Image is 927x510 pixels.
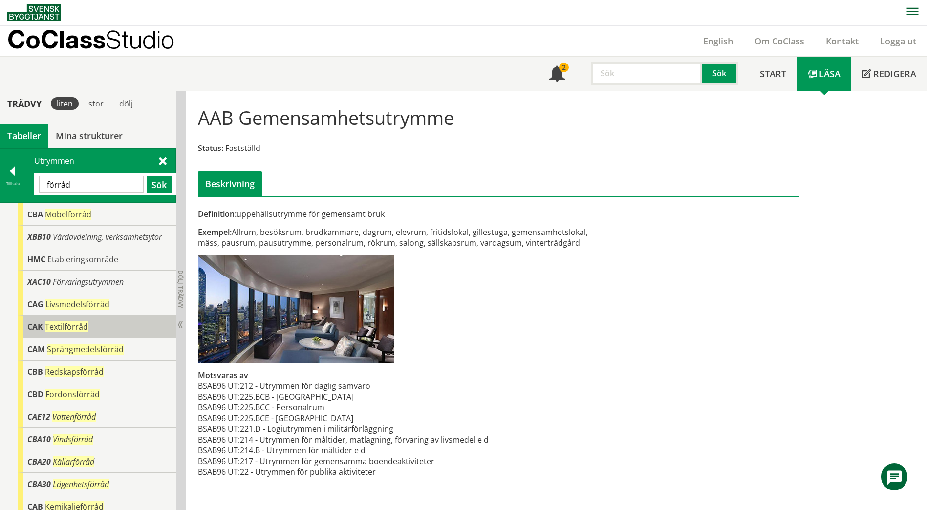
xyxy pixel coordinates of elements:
[27,321,43,332] span: CAK
[744,35,815,47] a: Om CoClass
[18,203,176,226] div: Gå till informationssidan för CoClass Studio
[198,209,237,219] span: Definition:
[797,57,851,91] a: Läsa
[27,434,51,445] span: CBA10
[45,299,109,310] span: Livsmedelsförråd
[18,450,176,473] div: Gå till informationssidan för CoClass Studio
[45,321,88,332] span: Textilförråd
[198,255,394,363] img: aab-gemensamhetsrum-1.jpg
[48,124,130,148] a: Mina strukturer
[27,254,45,265] span: HMC
[198,413,240,424] td: BSAB96 UT:
[198,434,240,445] td: BSAB96 UT:
[18,271,176,293] div: Gå till informationssidan för CoClass Studio
[198,456,240,467] td: BSAB96 UT:
[27,209,43,220] span: CBA
[240,381,489,391] td: 212 - Utrymmen för daglig samvaro
[869,35,927,47] a: Logga ut
[27,299,43,310] span: CAG
[53,232,162,242] span: Vårdavdelning, verksamhetsytor
[159,155,167,166] span: Stäng sök
[18,361,176,383] div: Gå till informationssidan för CoClass Studio
[39,176,144,193] input: Sök
[18,293,176,316] div: Gå till informationssidan för CoClass Studio
[18,316,176,338] div: Gå till informationssidan för CoClass Studio
[113,97,139,110] div: dölj
[18,405,176,428] div: Gå till informationssidan för CoClass Studio
[198,402,240,413] td: BSAB96 UT:
[176,270,185,308] span: Dölj trädvy
[198,106,454,128] h1: AAB Gemensamhetsutrymme
[749,57,797,91] a: Start
[2,98,47,109] div: Trädvy
[7,34,174,45] p: CoClass
[702,62,738,85] button: Sök
[198,391,240,402] td: BSAB96 UT:
[18,473,176,495] div: Gå till informationssidan för CoClass Studio
[240,456,489,467] td: 217 - Utrymmen för gemensamma boendeaktiviteter
[539,57,576,91] a: 2
[7,4,61,21] img: Svensk Byggtjänst
[549,67,565,83] span: Notifikationer
[873,68,916,80] span: Redigera
[27,456,51,467] span: CBA20
[240,424,489,434] td: 221.D - Logiutrymmen i militärförläggning
[240,413,489,424] td: 225.BCE - [GEOGRAPHIC_DATA]
[240,391,489,402] td: 225.BCB - [GEOGRAPHIC_DATA]
[47,344,124,355] span: Sprängmedelsförråd
[198,424,240,434] td: BSAB96 UT:
[45,366,104,377] span: Redskapsförråd
[851,57,927,91] a: Redigera
[198,227,232,237] span: Exempel:
[198,171,262,196] div: Beskrivning
[198,445,240,456] td: BSAB96 UT:
[198,143,223,153] span: Status:
[27,276,51,287] span: XAC10
[225,143,260,153] span: Fastställd
[198,381,240,391] td: BSAB96 UT:
[815,35,869,47] a: Kontakt
[18,338,176,361] div: Gå till informationssidan för CoClass Studio
[198,227,593,248] div: Allrum, besöksrum, brudkammare, dagrum, elevrum, fritidslokal, gillestuga, gemensamhetslokal, mäs...
[27,389,43,400] span: CBD
[559,63,569,72] div: 2
[27,411,50,422] span: CAE12
[18,226,176,248] div: Gå till informationssidan för CoClass Studio
[27,344,45,355] span: CAM
[692,35,744,47] a: English
[18,248,176,271] div: Gå till informationssidan för CoClass Studio
[106,25,174,54] span: Studio
[147,176,172,193] button: Sök
[198,370,248,381] span: Motsvaras av
[53,456,94,467] span: Källarförråd
[52,411,96,422] span: Vattenförråd
[27,479,51,489] span: CBA30
[0,180,25,188] div: Tillbaka
[51,97,79,110] div: liten
[240,434,489,445] td: 214 - Utrymmen för måltider, matlagning, förvaring av livsmedel e d
[7,26,195,56] a: CoClassStudio
[27,366,43,377] span: CBB
[53,434,93,445] span: Vindsförråd
[198,467,240,477] td: BSAB96 UT:
[760,68,786,80] span: Start
[18,428,176,450] div: Gå till informationssidan för CoClass Studio
[240,402,489,413] td: 225.BCC - Personalrum
[53,276,124,287] span: Förvaringsutrymmen
[83,97,109,110] div: stor
[591,62,702,85] input: Sök
[45,209,91,220] span: Möbelförråd
[25,149,175,202] div: Utrymmen
[240,445,489,456] td: 214.B - Utrymmen för måltider e d
[45,389,100,400] span: Fordonsförråd
[53,479,109,489] span: Lägenhetsförråd
[819,68,841,80] span: Läsa
[18,383,176,405] div: Gå till informationssidan för CoClass Studio
[27,232,51,242] span: XBB10
[47,254,118,265] span: Etableringsområde
[240,467,489,477] td: 22 - Utrymmen för publika aktiviteter
[198,209,593,219] div: uppehållsutrymme för gemensamt bruk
